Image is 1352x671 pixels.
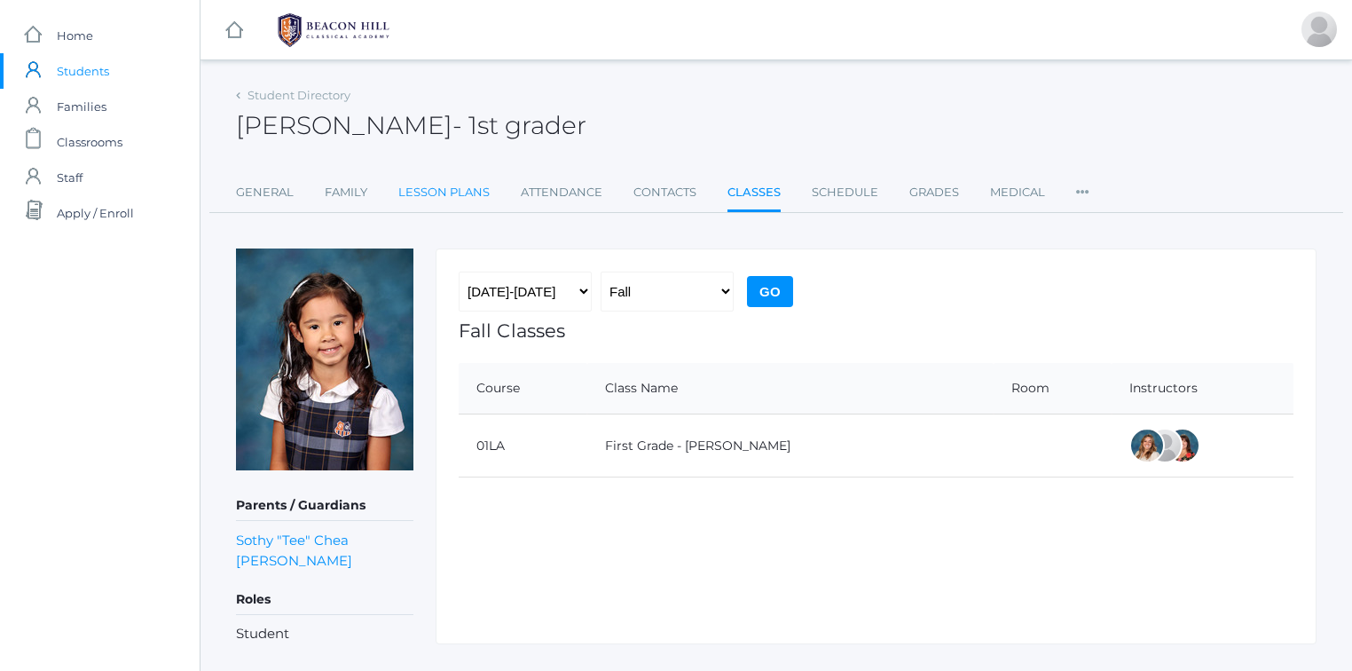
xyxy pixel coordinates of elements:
a: General [236,175,294,210]
h5: Parents / Guardians [236,491,413,521]
div: Jaimie Watson [1147,428,1183,463]
a: Sothy "Tee" Chea [236,530,349,550]
th: Course [459,363,587,414]
span: Students [57,53,109,89]
img: 1_BHCALogos-05.png [267,8,400,52]
h2: [PERSON_NAME] [236,112,586,139]
li: Student [236,624,413,644]
a: Attendance [521,175,602,210]
a: First Grade - [PERSON_NAME] [605,438,790,454]
span: Home [57,18,93,53]
div: Lisa Chea [1301,12,1337,47]
div: Liv Barber [1129,428,1165,463]
a: Lesson Plans [398,175,490,210]
span: Staff [57,160,83,195]
td: 01LA [459,414,587,478]
th: Instructors [1112,363,1293,414]
span: - 1st grader [452,110,586,140]
span: Classrooms [57,124,122,160]
span: Families [57,89,106,124]
h1: Fall Classes [459,320,1293,341]
a: [PERSON_NAME] [236,550,352,571]
h5: Roles [236,585,413,615]
a: Grades [909,175,959,210]
th: Room [994,363,1112,414]
a: Schedule [812,175,878,210]
a: Student Directory [248,88,350,102]
input: Go [747,276,793,307]
div: Heather Wallock [1165,428,1200,463]
span: Apply / Enroll [57,195,134,231]
img: Whitney Chea [236,249,413,470]
a: Classes [727,175,781,213]
a: Contacts [633,175,696,210]
a: Family [325,175,367,210]
a: Medical [990,175,1045,210]
th: Class Name [587,363,994,414]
